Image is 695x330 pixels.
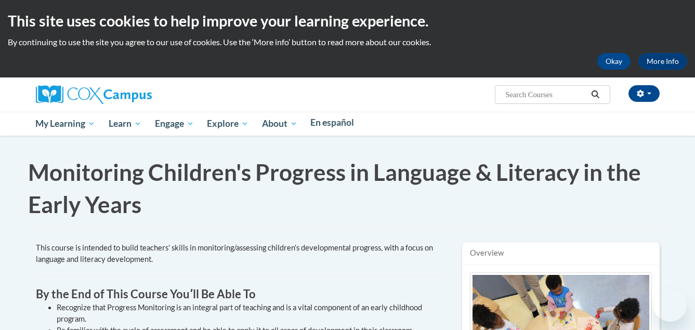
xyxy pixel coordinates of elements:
a: Engage [148,112,201,136]
span: Explore [207,117,248,130]
iframe: Button to launch messaging window [653,288,687,322]
a: Cox Campus [36,89,152,98]
span: En español [310,117,354,128]
p: By continuing to use the site you agree to our use of cookies. Use the ‘More info’ button to read... [8,36,687,48]
span: About [262,117,297,130]
h3: By the End of This Course Youʹll Be Able To [36,286,447,302]
a: About [255,112,304,136]
div: Overview [462,242,660,265]
a: Learn [102,112,148,136]
span: My Learning [35,117,95,130]
button: Search [587,88,603,101]
button: Account Settings [628,85,660,102]
h2: This site uses cookies to help improve your learning experience. [8,10,687,31]
img: Cox Campus [36,85,152,104]
button: Okay [597,53,631,70]
li: Recognize that Progress Monitoring is an integral part of teaching and is a vital component of an... [57,302,447,325]
div: This course is intended to build teachers' skills in monitoring/assessing children's developmenta... [36,242,447,265]
span: Engage [155,117,194,130]
a: More Info [638,53,687,70]
div: Main menu [20,112,675,136]
input: Search Courses [504,88,587,101]
a: Explore [200,112,255,136]
span: Learn [109,117,141,130]
a: My Learning [29,112,102,136]
span: Monitoring Children's Progress in Language & Literacy in the Early Years [28,159,641,218]
a: En español [304,112,361,134]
